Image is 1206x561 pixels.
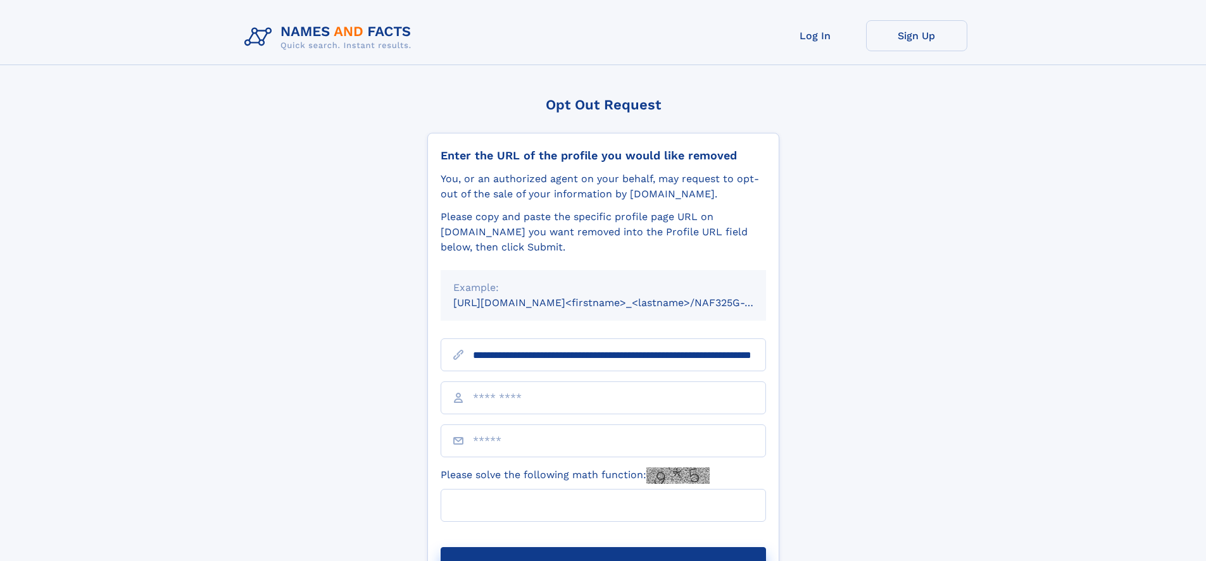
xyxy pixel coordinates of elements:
[866,20,967,51] a: Sign Up
[441,467,710,484] label: Please solve the following math function:
[427,97,779,113] div: Opt Out Request
[441,149,766,163] div: Enter the URL of the profile you would like removed
[453,297,790,309] small: [URL][DOMAIN_NAME]<firstname>_<lastname>/NAF325G-xxxxxxxx
[239,20,422,54] img: Logo Names and Facts
[453,280,753,295] div: Example:
[441,171,766,202] div: You, or an authorized agent on your behalf, may request to opt-out of the sale of your informatio...
[765,20,866,51] a: Log In
[441,209,766,255] div: Please copy and paste the specific profile page URL on [DOMAIN_NAME] you want removed into the Pr...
